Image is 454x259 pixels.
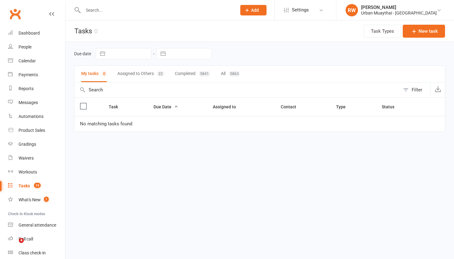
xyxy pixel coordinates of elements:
button: Filter [400,82,431,97]
div: 0 [102,71,107,77]
button: Task [109,103,125,111]
div: Dashboard [19,31,40,36]
button: Status [382,103,401,111]
div: [PERSON_NAME] [361,5,437,10]
a: Roll call [8,232,65,246]
button: Completed5841 [175,66,210,82]
div: Product Sales [19,128,45,133]
div: General attendance [19,223,56,228]
div: Payments [19,72,38,77]
a: Messages [8,96,65,110]
button: Due Date [153,103,178,111]
span: Settings [292,3,309,17]
a: Tasks 15 [8,179,65,193]
button: Add [240,5,267,15]
div: Gradings [19,142,36,147]
span: Status [382,104,401,109]
input: Search [74,82,400,97]
input: Search... [81,6,232,15]
a: Workouts [8,165,65,179]
span: Type [336,104,352,109]
div: Waivers [19,156,34,161]
div: Filter [412,86,422,94]
span: Contact [281,104,303,109]
button: Assigned to [213,103,243,111]
a: Product Sales [8,123,65,137]
span: 4 [19,238,24,243]
div: 22 [157,71,164,77]
div: People [19,44,32,49]
button: All5863 [221,66,240,82]
div: Reports [19,86,34,91]
button: My tasks0 [81,66,107,82]
div: 5841 [199,71,210,77]
a: Waivers [8,151,65,165]
a: Clubworx [7,6,23,22]
div: Urban Muaythai - [GEOGRAPHIC_DATA] [361,10,437,16]
a: Dashboard [8,26,65,40]
a: Calendar [8,54,65,68]
div: Tasks [19,183,30,188]
a: Reports [8,82,65,96]
div: Class check-in [19,250,46,255]
a: Gradings [8,137,65,151]
iframe: Intercom live chat [6,238,21,253]
span: Add [251,8,259,13]
button: Assigned to Others22 [117,66,164,82]
button: Contact [281,103,303,111]
div: Automations [19,114,44,119]
a: What's New1 [8,193,65,207]
button: New task [403,25,445,38]
div: What's New [19,197,41,202]
a: Payments [8,68,65,82]
span: 15 [34,183,41,188]
td: No matching tasks found [74,116,445,132]
div: Roll call [19,236,33,241]
div: Messages [19,100,38,105]
button: Type [336,103,352,111]
div: Workouts [19,169,37,174]
h1: Tasks [65,20,98,42]
div: Calendar [19,58,36,63]
span: 1 [44,197,49,202]
span: Task [109,104,125,109]
div: 0 [94,27,98,35]
div: RW [346,4,358,16]
a: People [8,40,65,54]
div: 5863 [229,71,240,77]
span: Assigned to [213,104,243,109]
span: Due Date [153,104,178,109]
button: Task Types [364,25,401,38]
a: General attendance kiosk mode [8,218,65,232]
a: Automations [8,110,65,123]
label: Due date [74,51,91,56]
